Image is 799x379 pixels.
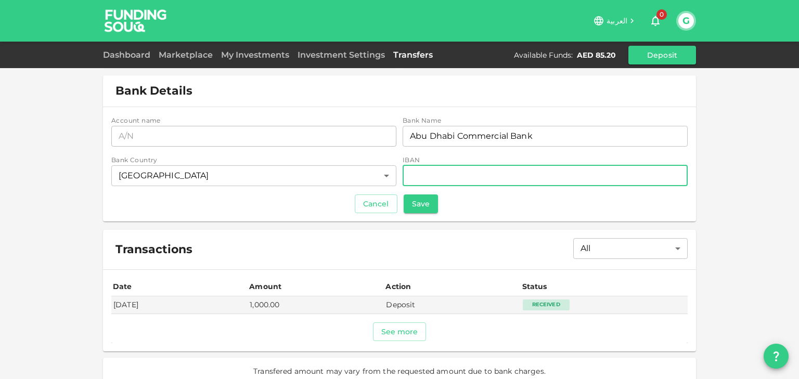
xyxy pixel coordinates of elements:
[217,50,293,60] a: My Investments
[154,50,217,60] a: Marketplace
[645,10,666,31] button: 0
[248,296,384,313] td: 1,000.00
[404,194,438,213] button: Save
[656,9,667,20] span: 0
[113,280,134,293] div: Date
[111,126,396,147] input: accountName
[373,322,427,341] button: See more
[111,116,161,124] span: Account name
[403,156,420,164] span: IBAN
[249,280,281,293] div: Amount
[573,238,688,259] div: All
[385,280,411,293] div: Action
[115,242,192,257] span: Transactions
[628,46,696,64] button: Deposit
[111,296,248,313] td: [DATE]
[403,116,442,124] span: Bank Name
[523,299,570,310] div: Received
[403,165,688,186] input: iban
[389,50,437,60] a: Transfers
[678,13,694,29] button: G
[111,165,396,186] div: bankCountry
[764,344,789,369] button: question
[514,50,573,60] div: Available Funds :
[115,84,192,98] span: Bank Details
[293,50,389,60] a: Investment Settings
[577,50,616,60] div: AED 85.20
[253,366,546,376] span: Transfered amount may vary from the requested amount due to bank charges.
[607,16,627,25] span: العربية
[103,50,154,60] a: Dashboard
[355,194,397,213] button: Cancel
[111,156,158,164] span: Bank Country
[522,280,548,293] div: Status
[403,126,688,147] input: bankName
[384,296,520,313] td: Deposit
